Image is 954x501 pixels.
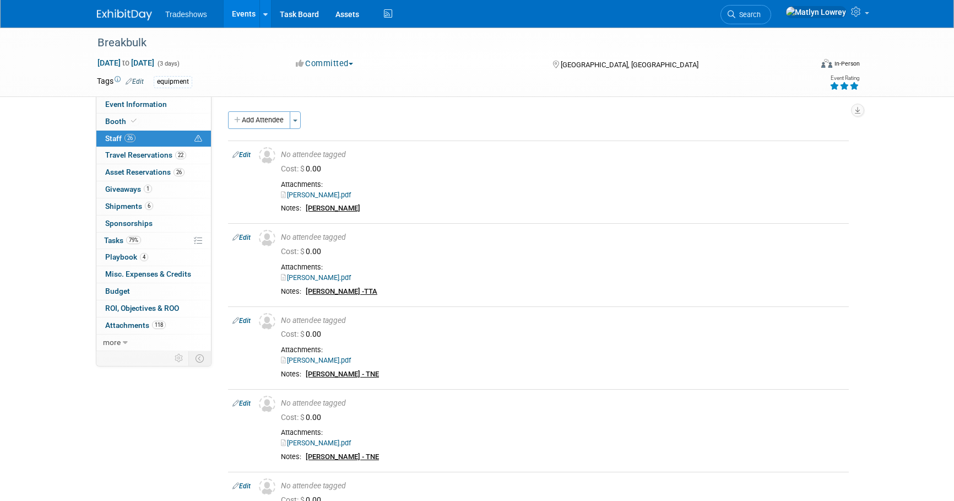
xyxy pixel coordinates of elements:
b: [PERSON_NAME] - TNE [306,452,379,461]
td: Tags [97,76,144,88]
a: Tasks79% [96,233,211,249]
a: Edit [232,400,251,407]
a: Travel Reservations22 [96,147,211,164]
img: Format-Inperson.png [821,59,832,68]
a: Giveaways1 [96,181,211,198]
span: Travel Reservations [105,150,186,159]
b: [PERSON_NAME] -TTA [306,287,377,295]
div: Attachments: [281,428,844,437]
span: Shipments [105,202,153,211]
b: [PERSON_NAME] [306,204,360,212]
button: Committed [292,58,357,69]
span: Giveaways [105,185,152,193]
a: Shipments6 [96,198,211,215]
span: Misc. Expenses & Credits [105,270,191,278]
span: to [121,58,131,67]
div: In-Person [834,60,860,68]
a: Budget [96,283,211,300]
div: No attendee tagged [281,233,844,243]
span: Playbook [105,252,148,261]
div: No attendee tagged [281,150,844,160]
span: Asset Reservations [105,168,185,176]
span: 6 [145,202,153,210]
span: 0.00 [281,164,326,173]
a: ROI, Objectives & ROO [96,300,211,317]
img: Unassigned-User-Icon.png [259,230,275,246]
span: Booth [105,117,139,126]
div: No attendee tagged [281,481,844,491]
span: Cost: $ [281,413,306,422]
a: Edit [232,482,251,490]
a: Event Information [96,96,211,113]
span: Attachments [105,321,166,330]
a: Edit [232,317,251,325]
img: Matlyn Lowrey [785,6,847,18]
img: Unassigned-User-Icon.png [259,396,275,412]
span: 79% [126,236,141,244]
div: Attachments: [281,346,844,354]
img: Unassigned-User-Icon.png [259,478,275,495]
span: [DATE] [DATE] [97,58,155,68]
a: [PERSON_NAME].pdf [281,191,351,199]
div: Attachments: [281,263,844,272]
div: equipment [154,76,192,88]
div: Event Format [746,57,860,74]
div: No attendee tagged [281,316,844,326]
b: [PERSON_NAME] - TNE [306,370,379,378]
span: Cost: $ [281,330,306,338]
div: Notes: [281,452,301,461]
a: Search [720,5,771,24]
a: Edit [232,151,251,159]
img: ExhibitDay [97,9,152,20]
td: Personalize Event Tab Strip [170,351,189,365]
div: Notes: [281,204,301,213]
td: Toggle Event Tabs [189,351,212,365]
span: 22 [175,151,186,159]
div: Event Rating [830,76,859,81]
span: Cost: $ [281,164,306,173]
span: [GEOGRAPHIC_DATA], [GEOGRAPHIC_DATA] [561,61,698,69]
button: Add Attendee [228,111,290,129]
span: 0.00 [281,247,326,256]
span: Staff [105,134,135,143]
div: No attendee tagged [281,398,844,408]
a: Booth [96,114,211,130]
a: Playbook4 [96,249,211,266]
span: more [103,338,121,347]
span: Search [735,10,761,19]
span: 118 [152,321,166,329]
a: Edit [232,234,251,241]
div: Breakbulk [94,33,795,53]
a: [PERSON_NAME].pdf [281,273,351,282]
span: 26 [174,168,185,176]
span: (3 days) [156,60,180,67]
span: Budget [105,287,130,295]
span: Cost: $ [281,247,306,256]
span: Potential Scheduling Conflict -- at least one attendee is tagged in another overlapping event. [194,134,202,144]
i: Booth reservation complete [131,118,137,124]
a: Edit [126,78,144,85]
a: [PERSON_NAME].pdf [281,439,351,447]
a: more [96,335,211,351]
img: Unassigned-User-Icon.png [259,147,275,164]
span: 0.00 [281,330,326,338]
span: 26 [124,134,135,142]
a: Staff26 [96,131,211,147]
span: Sponsorships [105,219,153,228]
a: Attachments118 [96,317,211,334]
div: Notes: [281,370,301,379]
a: [PERSON_NAME].pdf [281,356,351,364]
a: Sponsorships [96,216,211,232]
span: Tradeshows [165,10,207,19]
span: 1 [144,185,152,193]
a: Misc. Expenses & Credits [96,266,211,283]
span: 4 [140,253,148,261]
div: Notes: [281,287,301,296]
span: 0.00 [281,413,326,422]
a: Asset Reservations26 [96,164,211,181]
span: ROI, Objectives & ROO [105,304,179,313]
img: Unassigned-User-Icon.png [259,313,275,330]
div: Attachments: [281,180,844,189]
span: Tasks [104,236,141,245]
span: Event Information [105,100,167,109]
